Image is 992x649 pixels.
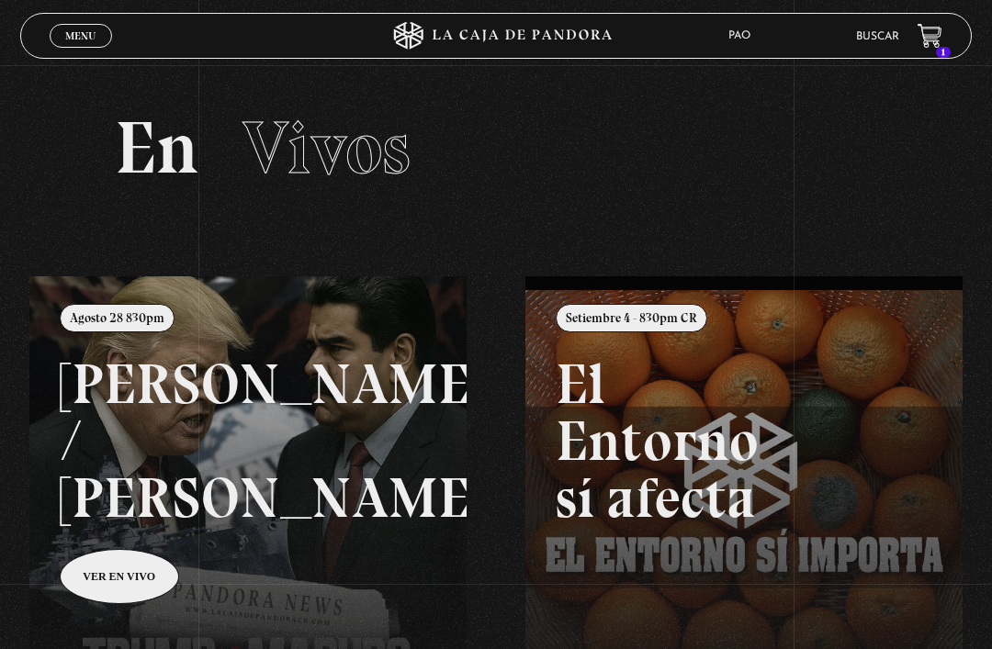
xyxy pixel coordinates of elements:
[719,30,769,41] span: Pao
[115,111,876,185] h2: En
[65,30,96,41] span: Menu
[856,31,899,42] a: Buscar
[936,47,951,58] span: 1
[60,46,103,59] span: Cerrar
[918,24,942,49] a: 1
[242,104,411,192] span: Vivos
